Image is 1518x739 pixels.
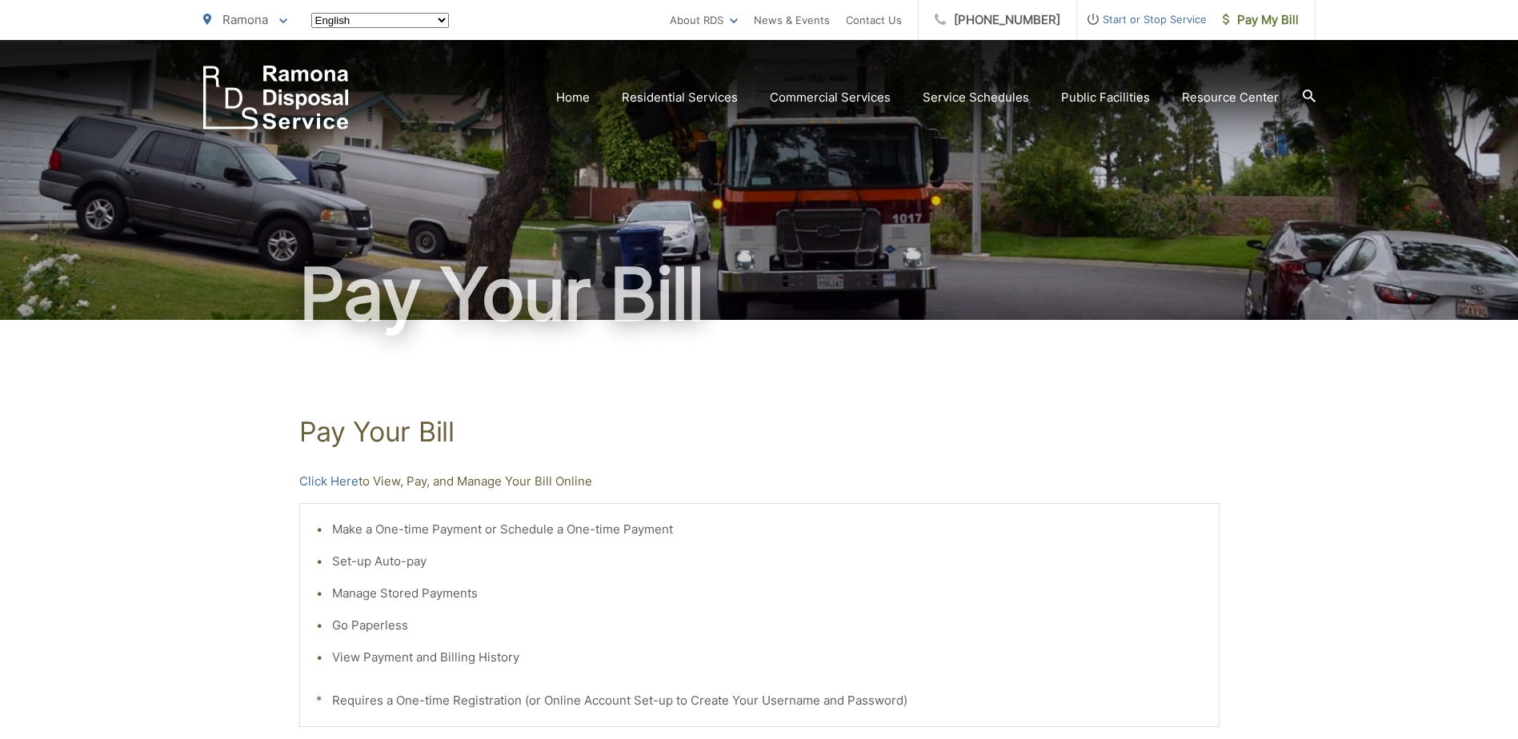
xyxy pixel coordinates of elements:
[299,472,358,491] a: Click Here
[203,66,349,130] a: EDCD logo. Return to the homepage.
[1061,88,1150,107] a: Public Facilities
[332,520,1203,539] li: Make a One-time Payment or Schedule a One-time Payment
[332,648,1203,667] li: View Payment and Billing History
[1223,10,1299,30] span: Pay My Bill
[316,691,1203,710] p: * Requires a One-time Registration (or Online Account Set-up to Create Your Username and Password)
[754,10,830,30] a: News & Events
[203,254,1316,334] h1: Pay Your Bill
[311,13,449,28] select: Select a language
[1182,88,1279,107] a: Resource Center
[846,10,902,30] a: Contact Us
[770,88,891,107] a: Commercial Services
[923,88,1029,107] a: Service Schedules
[670,10,738,30] a: About RDS
[299,472,1220,491] p: to View, Pay, and Manage Your Bill Online
[556,88,590,107] a: Home
[332,552,1203,571] li: Set-up Auto-pay
[332,584,1203,603] li: Manage Stored Payments
[299,416,1220,448] h1: Pay Your Bill
[332,616,1203,635] li: Go Paperless
[222,12,268,27] span: Ramona
[622,88,738,107] a: Residential Services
